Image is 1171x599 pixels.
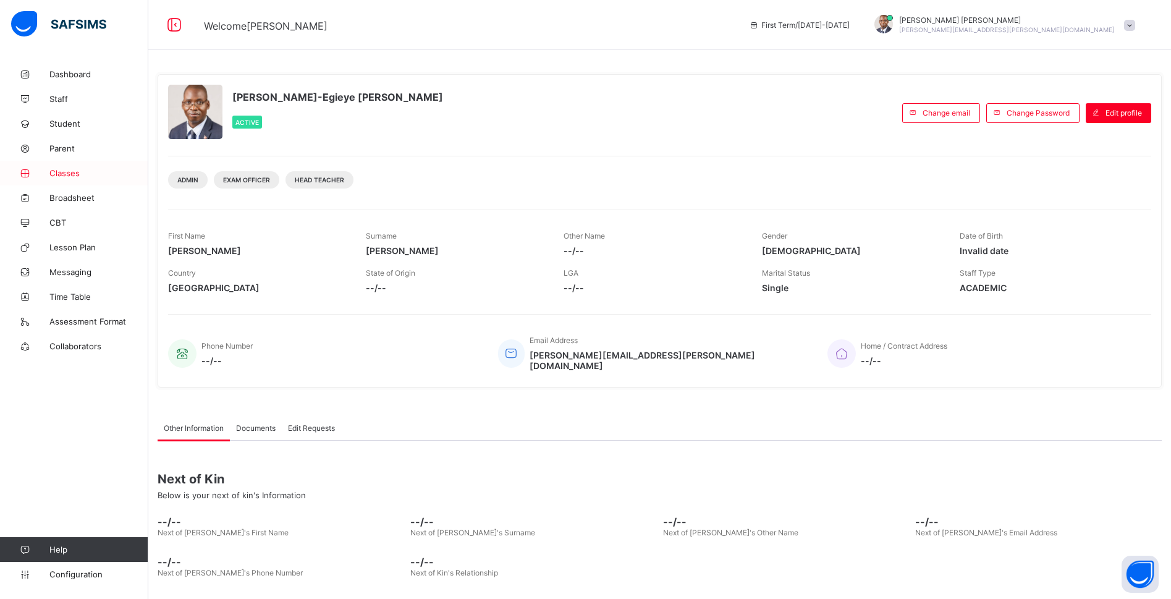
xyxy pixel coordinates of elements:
[158,516,404,528] span: --/--
[366,268,415,278] span: State of Origin
[564,268,578,278] span: LGA
[899,15,1115,25] span: [PERSON_NAME] [PERSON_NAME]
[164,423,224,433] span: Other Information
[232,91,443,103] span: [PERSON_NAME]-Egieye [PERSON_NAME]
[201,355,253,366] span: --/--
[223,176,270,184] span: Exam Officer
[960,283,1139,293] span: ACADEMIC
[177,176,198,184] span: Admin
[861,341,947,350] span: Home / Contract Address
[49,341,148,351] span: Collaborators
[1007,108,1070,117] span: Change Password
[762,231,787,240] span: Gender
[158,568,303,577] span: Next of [PERSON_NAME]'s Phone Number
[762,268,810,278] span: Marital Status
[762,283,941,293] span: Single
[861,355,947,366] span: --/--
[663,528,798,537] span: Next of [PERSON_NAME]'s Other Name
[49,193,148,203] span: Broadsheet
[201,341,253,350] span: Phone Number
[564,283,743,293] span: --/--
[49,168,148,178] span: Classes
[49,316,148,326] span: Assessment Format
[899,26,1115,33] span: [PERSON_NAME][EMAIL_ADDRESS][PERSON_NAME][DOMAIN_NAME]
[168,268,196,278] span: Country
[158,556,404,568] span: --/--
[923,108,970,117] span: Change email
[530,336,578,345] span: Email Address
[762,245,941,256] span: [DEMOGRAPHIC_DATA]
[49,267,148,277] span: Messaging
[49,69,148,79] span: Dashboard
[366,245,545,256] span: [PERSON_NAME]
[915,528,1057,537] span: Next of [PERSON_NAME]'s Email Address
[168,231,205,240] span: First Name
[11,11,106,37] img: safsims
[915,516,1162,528] span: --/--
[204,20,328,32] span: Welcome [PERSON_NAME]
[410,528,535,537] span: Next of [PERSON_NAME]'s Surname
[530,350,810,371] span: [PERSON_NAME][EMAIL_ADDRESS][PERSON_NAME][DOMAIN_NAME]
[366,231,397,240] span: Surname
[410,516,657,528] span: --/--
[862,15,1141,35] div: Paul-EgieyeMichael
[410,556,657,568] span: --/--
[49,94,148,104] span: Staff
[410,568,498,577] span: Next of Kin's Relationship
[1122,556,1159,593] button: Open asap
[49,218,148,227] span: CBT
[158,472,1162,486] span: Next of Kin
[158,490,306,500] span: Below is your next of kin's Information
[168,283,347,293] span: [GEOGRAPHIC_DATA]
[295,176,344,184] span: Head Teacher
[49,119,148,129] span: Student
[49,143,148,153] span: Parent
[49,545,148,554] span: Help
[960,268,996,278] span: Staff Type
[960,231,1003,240] span: Date of Birth
[749,20,850,30] span: session/term information
[235,119,259,126] span: Active
[158,528,289,537] span: Next of [PERSON_NAME]'s First Name
[49,292,148,302] span: Time Table
[1105,108,1142,117] span: Edit profile
[236,423,276,433] span: Documents
[564,231,605,240] span: Other Name
[366,283,545,293] span: --/--
[168,245,347,256] span: [PERSON_NAME]
[564,245,743,256] span: --/--
[663,516,910,528] span: --/--
[960,245,1139,256] span: Invalid date
[49,569,148,579] span: Configuration
[288,423,335,433] span: Edit Requests
[49,242,148,252] span: Lesson Plan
